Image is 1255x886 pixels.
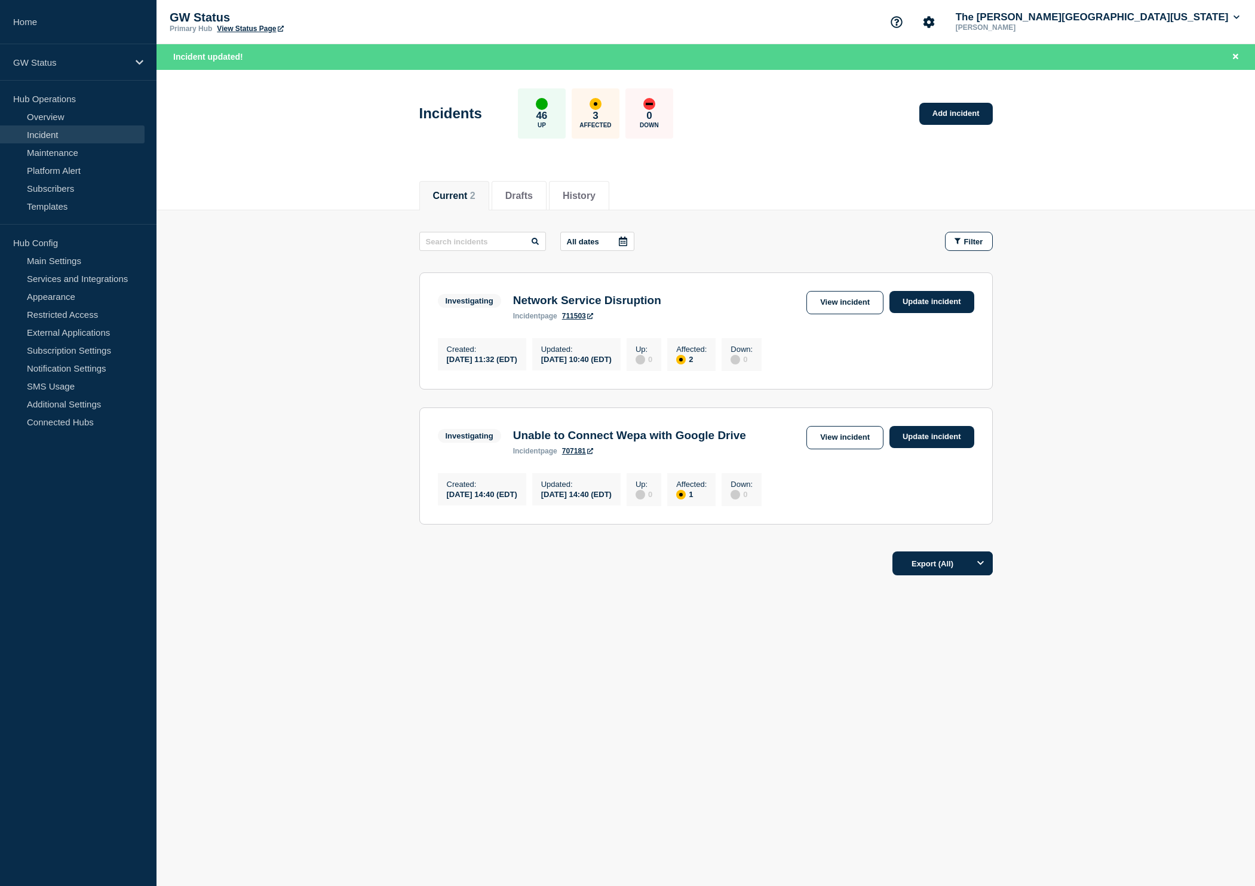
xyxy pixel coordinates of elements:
p: Up : [636,480,652,489]
p: 46 [536,110,547,122]
div: 0 [731,354,753,364]
p: 3 [593,110,598,122]
a: Add incident [919,103,993,125]
p: Down : [731,480,753,489]
span: Filter [964,237,983,246]
p: GW Status [170,11,409,24]
a: 711503 [562,312,593,320]
div: [DATE] 10:40 (EDT) [541,354,612,364]
div: affected [676,490,686,499]
button: Account settings [916,10,941,35]
div: disabled [636,355,645,364]
button: Export (All) [892,551,993,575]
p: Affected : [676,480,707,489]
div: 1 [676,489,707,499]
div: down [643,98,655,110]
button: All dates [560,232,634,251]
p: Created : [447,480,517,489]
p: Affected [579,122,611,128]
div: disabled [731,490,740,499]
a: View Status Page [217,24,283,33]
button: Support [884,10,909,35]
p: Created : [447,345,517,354]
div: affected [676,355,686,364]
p: Updated : [541,345,612,354]
button: Drafts [505,191,533,201]
div: affected [590,98,602,110]
div: disabled [731,355,740,364]
a: Update incident [889,291,974,313]
button: History [563,191,596,201]
p: page [513,447,557,455]
a: 707181 [562,447,593,455]
span: incident [513,447,541,455]
button: The [PERSON_NAME][GEOGRAPHIC_DATA][US_STATE] [953,11,1242,23]
p: All dates [567,237,599,246]
p: [PERSON_NAME] [953,23,1078,32]
div: 0 [636,354,652,364]
a: View incident [806,291,883,314]
p: Up [538,122,546,128]
input: Search incidents [419,232,546,251]
div: [DATE] 14:40 (EDT) [541,489,612,499]
p: page [513,312,557,320]
div: 0 [636,489,652,499]
p: Down : [731,345,753,354]
div: disabled [636,490,645,499]
h3: Unable to Connect Wepa with Google Drive [513,429,746,442]
p: Updated : [541,480,612,489]
h3: Network Service Disruption [513,294,661,307]
p: Primary Hub [170,24,212,33]
h1: Incidents [419,105,482,122]
span: Incident updated! [173,52,243,62]
button: Close banner [1228,50,1243,64]
button: Options [969,551,993,575]
a: View incident [806,426,883,449]
p: Down [640,122,659,128]
a: Update incident [889,426,974,448]
div: up [536,98,548,110]
span: Investigating [438,429,501,443]
p: GW Status [13,57,128,68]
span: 2 [470,191,475,201]
div: 0 [731,489,753,499]
span: incident [513,312,541,320]
button: Current 2 [433,191,475,201]
span: Investigating [438,294,501,308]
p: Up : [636,345,652,354]
div: [DATE] 11:32 (EDT) [447,354,517,364]
button: Filter [945,232,993,251]
p: 0 [646,110,652,122]
p: Affected : [676,345,707,354]
div: [DATE] 14:40 (EDT) [447,489,517,499]
div: 2 [676,354,707,364]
